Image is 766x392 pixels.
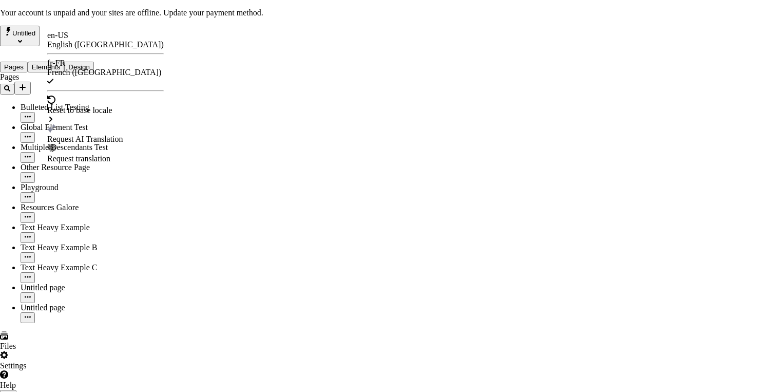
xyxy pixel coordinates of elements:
[47,68,164,77] div: French ([GEOGRAPHIC_DATA])
[47,154,164,163] div: Request translation
[47,31,164,40] div: en-US
[47,59,164,68] div: fr-FR
[47,31,164,163] div: Open locale picker
[47,135,164,144] div: Request AI Translation
[47,40,164,49] div: English ([GEOGRAPHIC_DATA])
[47,106,164,115] div: Reset to base locale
